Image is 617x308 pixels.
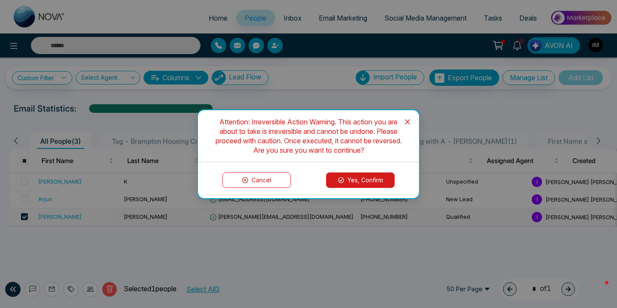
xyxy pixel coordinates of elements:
[396,110,419,133] button: Close
[326,172,395,188] button: Yes, Confirm
[208,117,409,155] div: Attention: Irreversible Action Warning. This action you are about to take is irreversible and can...
[404,118,411,125] span: close
[588,279,608,299] iframe: Intercom live chat
[222,172,291,188] button: Cancel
